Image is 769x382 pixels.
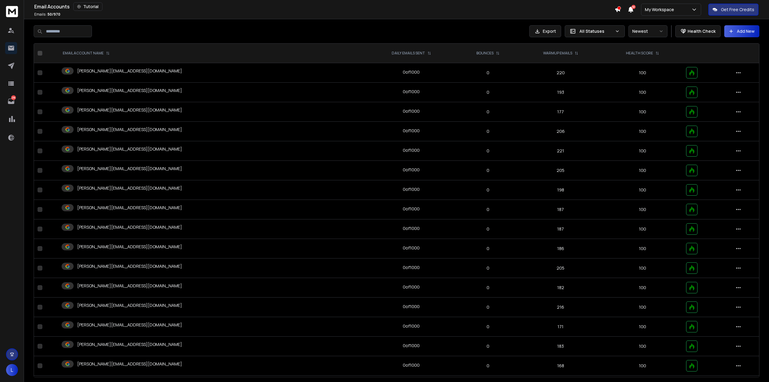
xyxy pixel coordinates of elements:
td: 100 [603,258,682,278]
p: 0 [461,70,515,76]
a: 236 [5,95,17,107]
td: 177 [518,102,602,122]
td: 100 [603,317,682,337]
p: [PERSON_NAME][EMAIL_ADDRESS][DOMAIN_NAME] [77,185,182,191]
td: 187 [518,200,602,219]
p: DAILY EMAILS SENT [392,51,425,56]
td: 100 [603,122,682,141]
div: 0 of 1000 [403,206,420,212]
p: [PERSON_NAME][EMAIL_ADDRESS][DOMAIN_NAME] [77,107,182,113]
p: 0 [461,343,515,349]
p: 0 [461,187,515,193]
p: [PERSON_NAME][EMAIL_ADDRESS][DOMAIN_NAME] [77,283,182,289]
div: 0 of 1000 [403,89,420,95]
button: L [6,364,18,376]
p: Health Check [688,28,716,34]
p: [PERSON_NAME][EMAIL_ADDRESS][DOMAIN_NAME] [77,361,182,367]
p: 0 [461,89,515,95]
div: 0 of 1000 [403,225,420,231]
td: 205 [518,258,602,278]
p: [PERSON_NAME][EMAIL_ADDRESS][DOMAIN_NAME] [77,146,182,152]
p: [PERSON_NAME][EMAIL_ADDRESS][DOMAIN_NAME] [77,224,182,230]
p: [PERSON_NAME][EMAIL_ADDRESS][DOMAIN_NAME] [77,205,182,211]
p: [PERSON_NAME][EMAIL_ADDRESS][DOMAIN_NAME] [77,263,182,269]
td: 100 [603,141,682,161]
td: 100 [603,278,682,298]
td: 100 [603,298,682,317]
td: 198 [518,180,602,200]
p: BOUNCES [476,51,494,56]
div: 0 of 1000 [403,323,420,329]
p: 0 [461,285,515,291]
td: 171 [518,317,602,337]
p: HEALTH SCORE [626,51,653,56]
p: [PERSON_NAME][EMAIL_ADDRESS][DOMAIN_NAME] [77,166,182,172]
td: 216 [518,298,602,317]
p: 0 [461,265,515,271]
p: 0 [461,148,515,154]
button: Tutorial [73,2,102,11]
td: 206 [518,122,602,141]
p: 0 [461,363,515,369]
p: [PERSON_NAME][EMAIL_ADDRESS][DOMAIN_NAME] [77,341,182,347]
p: [PERSON_NAME][EMAIL_ADDRESS][DOMAIN_NAME] [77,68,182,74]
div: 0 of 1000 [403,304,420,310]
td: 168 [518,356,602,376]
p: [PERSON_NAME][EMAIL_ADDRESS][DOMAIN_NAME] [77,244,182,250]
p: 0 [461,128,515,134]
td: 221 [518,141,602,161]
button: Get Free Credits [708,4,758,16]
button: Health Check [675,25,721,37]
div: Email Accounts [34,2,615,11]
p: [PERSON_NAME][EMAIL_ADDRESS][DOMAIN_NAME] [77,87,182,93]
p: [PERSON_NAME][EMAIL_ADDRESS][DOMAIN_NAME] [77,302,182,308]
td: 187 [518,219,602,239]
td: 193 [518,83,602,102]
div: EMAIL ACCOUNT NAME [63,51,110,56]
p: [PERSON_NAME][EMAIL_ADDRESS][DOMAIN_NAME] [77,127,182,133]
div: 0 of 1000 [403,128,420,134]
p: 0 [461,167,515,173]
button: Export [529,25,561,37]
p: 236 [11,95,16,100]
div: 0 of 1000 [403,284,420,290]
button: Add New [724,25,759,37]
p: Get Free Credits [721,7,754,13]
p: 0 [461,206,515,212]
div: 0 of 1000 [403,186,420,192]
td: 220 [518,63,602,83]
p: 0 [461,304,515,310]
p: Emails : [34,12,60,17]
td: 100 [603,356,682,376]
td: 186 [518,239,602,258]
td: 100 [603,180,682,200]
span: 50 [631,5,636,9]
td: 183 [518,337,602,356]
div: 0 of 1000 [403,69,420,75]
td: 100 [603,200,682,219]
p: [PERSON_NAME][EMAIL_ADDRESS][DOMAIN_NAME] [77,322,182,328]
p: 0 [461,109,515,115]
td: 100 [603,83,682,102]
td: 100 [603,219,682,239]
td: 100 [603,161,682,180]
div: 0 of 1000 [403,343,420,349]
div: 0 of 1000 [403,362,420,368]
button: Newest [628,25,667,37]
span: 50 / 970 [47,12,60,17]
td: 100 [603,239,682,258]
p: 0 [461,226,515,232]
td: 205 [518,161,602,180]
div: 0 of 1000 [403,264,420,270]
td: 100 [603,337,682,356]
td: 100 [603,63,682,83]
p: My Workspace [645,7,676,13]
p: WARMUP EMAILS [543,51,572,56]
div: 0 of 1000 [403,147,420,153]
p: 0 [461,246,515,252]
p: 0 [461,324,515,330]
p: All Statuses [579,28,612,34]
td: 182 [518,278,602,298]
td: 100 [603,102,682,122]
